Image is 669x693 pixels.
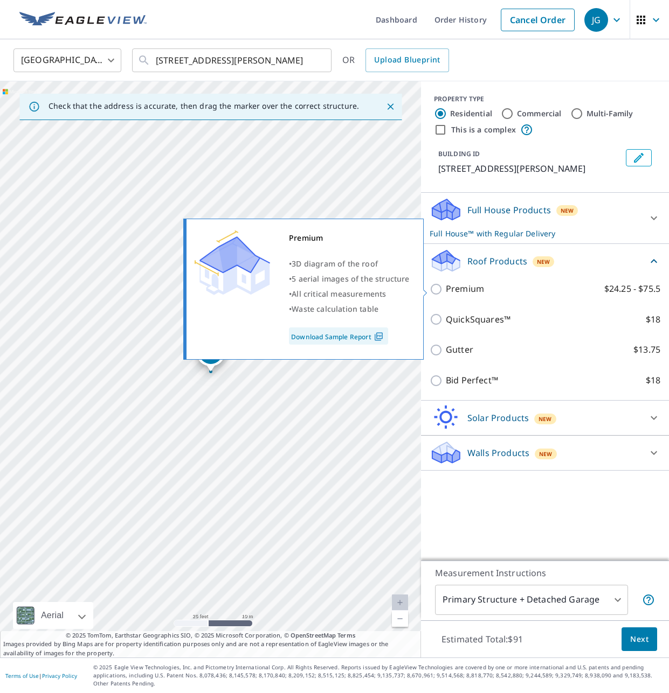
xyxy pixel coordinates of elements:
span: Your report will include the primary structure and a detached garage if one exists. [642,593,655,606]
p: Full House™ with Regular Delivery [430,228,641,239]
div: • [289,286,410,302]
label: This is a complex [451,124,516,135]
p: © 2025 Eagle View Technologies, Inc. and Pictometry International Corp. All Rights Reserved. Repo... [93,663,664,688]
a: Privacy Policy [42,672,77,680]
p: [STREET_ADDRESS][PERSON_NAME] [438,162,622,175]
button: Edit building 1 [626,149,652,166]
input: Search by address or latitude-longitude [156,45,309,75]
span: 5 aerial images of the structure [292,274,409,284]
p: QuickSquares™ [446,313,511,326]
a: Terms [337,631,355,639]
div: Aerial [38,602,67,629]
a: Current Level 20, Zoom In Disabled [392,594,408,611]
span: New [539,450,553,458]
p: $18 [646,313,660,326]
p: Roof Products [467,255,527,268]
div: • [289,256,410,271]
p: Bid Perfect™ [446,374,498,387]
a: Current Level 20, Zoom Out [392,611,408,627]
span: All critical measurements [292,289,386,299]
span: New [539,415,552,423]
div: Roof ProductsNew [430,248,660,274]
div: Premium [289,230,410,246]
img: EV Logo [19,12,147,28]
div: OR [342,48,449,72]
p: Walls Products [467,446,529,459]
div: [GEOGRAPHIC_DATA] [13,45,121,75]
span: New [537,257,550,266]
a: Download Sample Report [289,327,388,345]
div: • [289,302,410,317]
button: Close [383,100,397,114]
p: Solar Products [467,411,529,424]
div: JG [584,8,608,32]
span: Upload Blueprint [374,53,440,67]
button: Next [622,627,657,652]
span: 3D diagram of the roof [292,258,378,269]
label: Multi-Family [587,108,633,119]
span: Waste calculation table [292,304,378,314]
span: © 2025 TomTom, Earthstar Geographics SIO, © 2025 Microsoft Corporation, © [66,631,355,640]
img: Pdf Icon [371,332,386,341]
a: Upload Blueprint [365,48,449,72]
div: PROPERTY TYPE [434,94,656,104]
p: BUILDING ID [438,149,480,158]
p: Estimated Total: $91 [433,627,532,651]
p: Premium [446,282,484,296]
a: Terms of Use [5,672,39,680]
label: Commercial [517,108,562,119]
div: Primary Structure + Detached Garage [435,585,628,615]
label: Residential [450,108,492,119]
p: $24.25 - $75.5 [604,282,660,296]
div: Full House ProductsNewFull House™ with Regular Delivery [430,197,660,239]
a: OpenStreetMap [291,631,336,639]
div: Walls ProductsNew [430,440,660,466]
div: • [289,271,410,286]
p: Gutter [446,343,473,356]
p: $13.75 [633,343,660,356]
div: Aerial [13,602,93,629]
p: | [5,673,77,679]
div: Solar ProductsNew [430,405,660,431]
p: Check that the address is accurate, then drag the marker over the correct structure. [49,101,359,111]
a: Cancel Order [501,9,575,31]
img: Premium [195,230,270,295]
p: $18 [646,374,660,387]
span: Next [630,633,649,646]
p: Full House Products [467,204,551,216]
span: New [561,206,574,215]
p: Measurement Instructions [435,566,655,579]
